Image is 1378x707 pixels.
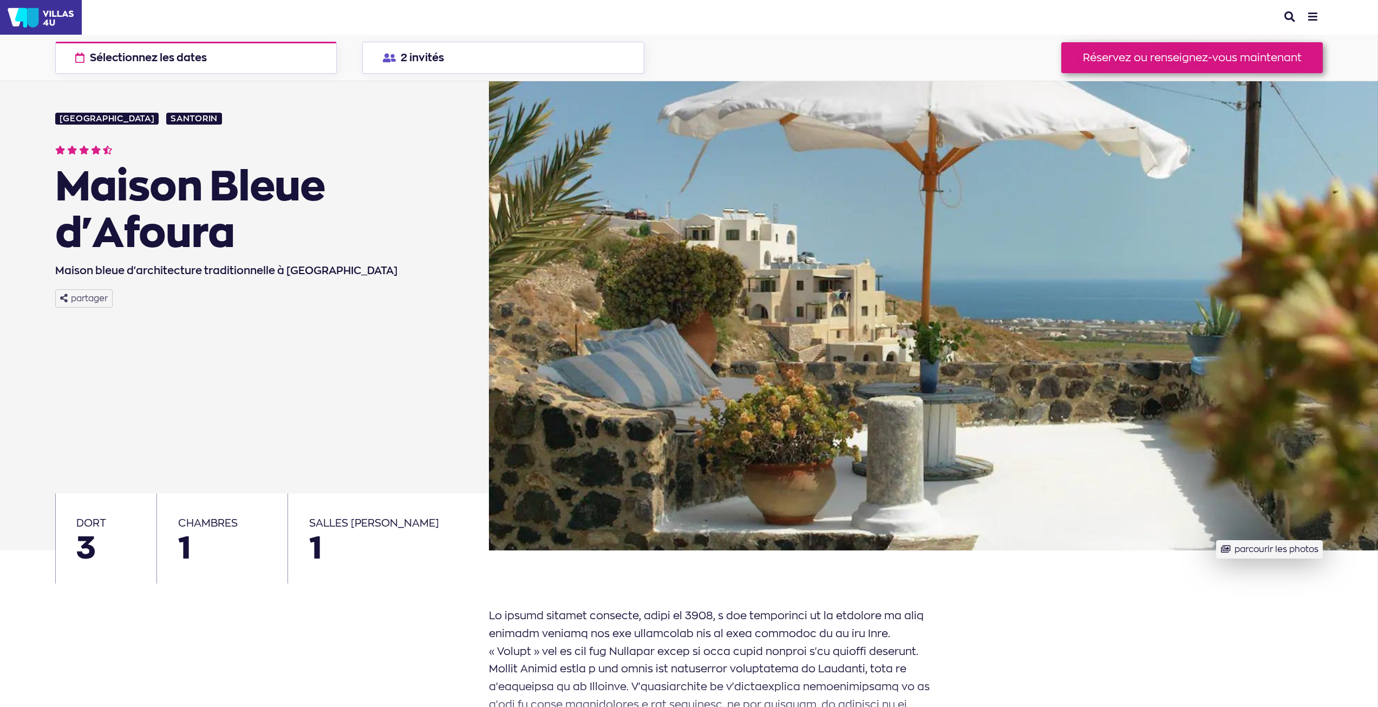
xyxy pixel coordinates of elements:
a: Santorin [166,113,222,125]
button: 2 invités [362,42,644,74]
font: Sélectionnez les dates [90,51,207,64]
font: 3 [76,527,95,567]
font: dort [76,516,106,529]
font: Santorin [171,113,218,124]
button: Réservez ou renseignez-vous maintenant [1061,42,1323,73]
font: Réservez ou renseignez-vous maintenant [1083,51,1302,64]
button: Sélectionnez les dates [55,42,337,74]
font: salles [PERSON_NAME] [309,516,439,529]
font: Maison Bleue d'Afoura [55,158,325,259]
font: partager [71,293,108,303]
a: [GEOGRAPHIC_DATA] [55,113,159,125]
font: [GEOGRAPHIC_DATA] [60,113,155,124]
button: partager [55,289,113,308]
font: chambres [178,516,238,529]
button: parcourir les photos [1216,540,1323,559]
font: 1 [178,527,191,567]
font: Maison bleue d'architecture traditionnelle à [GEOGRAPHIC_DATA] [55,264,397,277]
font: 1 [309,527,322,567]
font: 2 invités [401,51,444,64]
font: parcourir les photos [1235,544,1318,554]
